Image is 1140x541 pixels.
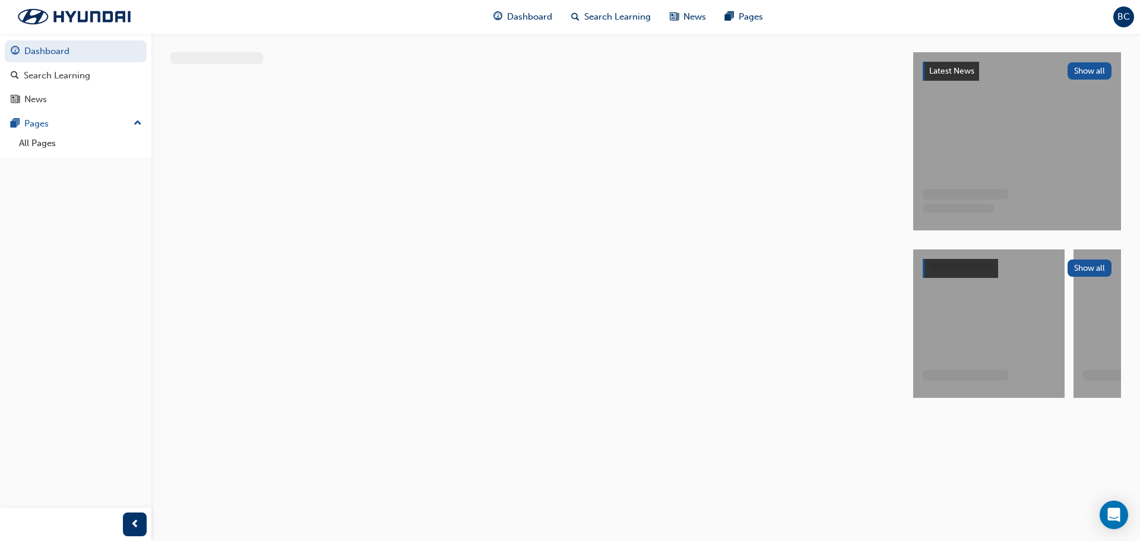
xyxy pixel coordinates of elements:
button: Show all [1068,260,1112,277]
span: Search Learning [584,10,651,24]
span: guage-icon [493,10,502,24]
div: Open Intercom Messenger [1100,501,1128,529]
span: news-icon [670,10,679,24]
span: BC [1117,10,1130,24]
span: Latest News [929,66,974,76]
div: Pages [24,117,49,131]
a: News [5,88,147,110]
button: Show all [1068,62,1112,80]
a: Search Learning [5,65,147,87]
a: pages-iconPages [715,5,772,29]
button: Pages [5,113,147,135]
span: search-icon [571,10,579,24]
button: DashboardSearch LearningNews [5,38,147,113]
a: news-iconNews [660,5,715,29]
a: Dashboard [5,40,147,62]
span: search-icon [11,71,19,81]
span: news-icon [11,94,20,105]
div: Search Learning [24,69,90,83]
a: All Pages [14,134,147,153]
span: guage-icon [11,46,20,57]
span: Pages [739,10,763,24]
div: News [24,93,47,106]
a: Show all [923,259,1111,278]
a: Latest NewsShow all [923,62,1111,81]
span: pages-icon [11,119,20,129]
button: BC [1113,7,1134,27]
span: prev-icon [131,517,140,532]
span: up-icon [134,116,142,131]
img: Trak [6,4,142,29]
span: Dashboard [507,10,552,24]
a: search-iconSearch Learning [562,5,660,29]
a: guage-iconDashboard [484,5,562,29]
span: News [683,10,706,24]
span: pages-icon [725,10,734,24]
